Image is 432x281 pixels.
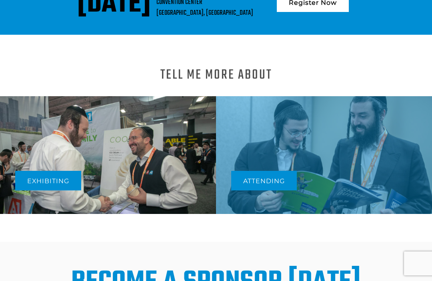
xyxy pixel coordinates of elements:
[160,71,272,80] h1: Tell me more About
[15,171,81,190] a: Exhibiting
[231,171,297,190] a: Attending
